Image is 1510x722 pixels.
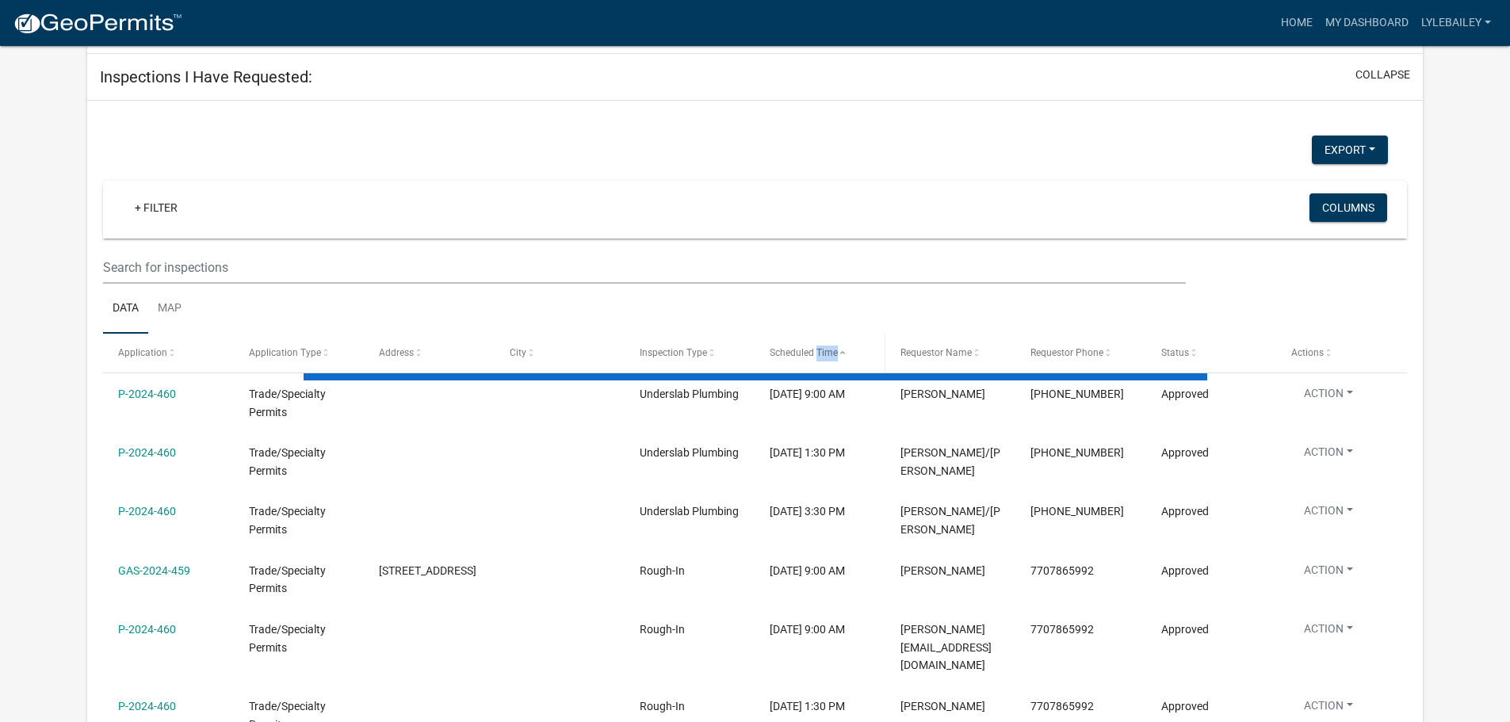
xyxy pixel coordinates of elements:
[885,334,1015,372] datatable-header-cell: Requestor Name
[379,564,476,577] span: 1515 TALLAHASSEE HWY
[1309,193,1387,222] button: Columns
[770,347,838,358] span: Scheduled Time
[1015,334,1145,372] datatable-header-cell: Requestor Phone
[1161,347,1189,358] span: Status
[249,564,326,595] span: Trade/Specialty Permits
[122,193,190,222] a: + Filter
[1291,502,1366,525] button: Action
[900,347,972,358] span: Requestor Name
[770,564,845,577] span: 05/29/2025, 9:00 AM
[770,388,845,400] span: 02/07/2025, 9:00 AM
[1030,505,1124,518] span: 770-680-6632
[900,700,985,712] span: Keith Pollock
[118,388,176,400] a: P-2024-460
[1291,697,1366,720] button: Action
[770,505,845,518] span: 02/18/2025, 3:30 PM
[1030,446,1124,459] span: 770-680-6632
[1291,385,1366,408] button: Action
[1291,444,1366,467] button: Action
[1312,136,1388,164] button: Export
[1291,621,1366,644] button: Action
[100,67,312,86] h5: Inspections I Have Requested:
[640,700,685,712] span: Rough-In
[770,623,845,636] span: 05/29/2025, 9:00 AM
[494,334,624,372] datatable-header-cell: City
[1161,446,1209,459] span: Approved
[234,334,364,372] datatable-header-cell: Application Type
[900,564,985,577] span: LYLE BAILEY
[1161,505,1209,518] span: Approved
[1161,388,1209,400] span: Approved
[900,505,1000,536] span: Julio Sanchez/Jami Brownlee
[640,388,739,400] span: Underslab Plumbing
[1161,564,1209,577] span: Approved
[1030,700,1094,712] span: 7707865992
[900,623,992,672] span: caron@glbaileyplumbing.com
[118,446,176,459] a: P-2024-460
[249,388,326,418] span: Trade/Specialty Permits
[640,446,739,459] span: Underslab Plumbing
[770,446,845,459] span: 02/10/2025, 1:30 PM
[364,334,494,372] datatable-header-cell: Address
[900,446,1000,477] span: Julio Sanchez/Jami Brownlee
[1415,8,1497,38] a: lylebailey
[1355,67,1410,83] button: collapse
[249,623,326,654] span: Trade/Specialty Permits
[118,505,176,518] a: P-2024-460
[510,347,526,358] span: City
[118,564,190,577] a: GAS-2024-459
[1291,562,1366,585] button: Action
[103,284,148,334] a: Data
[1275,8,1319,38] a: Home
[249,505,326,536] span: Trade/Specialty Permits
[1276,334,1406,372] datatable-header-cell: Actions
[770,700,845,712] span: 07/02/2025, 1:30 PM
[640,564,685,577] span: Rough-In
[103,251,1185,284] input: Search for inspections
[1030,388,1124,400] span: 770-680-6632
[103,334,233,372] datatable-header-cell: Application
[1161,700,1209,712] span: Approved
[118,347,167,358] span: Application
[249,446,326,477] span: Trade/Specialty Permits
[1161,623,1209,636] span: Approved
[900,388,985,400] span: Julio Sanchez
[640,623,685,636] span: Rough-In
[1030,623,1094,636] span: 7707865992
[640,347,707,358] span: Inspection Type
[755,334,885,372] datatable-header-cell: Scheduled Time
[1319,8,1415,38] a: My Dashboard
[1291,347,1324,358] span: Actions
[118,623,176,636] a: P-2024-460
[1030,564,1094,577] span: 7707865992
[1030,347,1103,358] span: Requestor Phone
[379,347,414,358] span: Address
[148,284,191,334] a: Map
[249,347,321,358] span: Application Type
[118,700,176,712] a: P-2024-460
[640,505,739,518] span: Underslab Plumbing
[625,334,755,372] datatable-header-cell: Inspection Type
[1145,334,1275,372] datatable-header-cell: Status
